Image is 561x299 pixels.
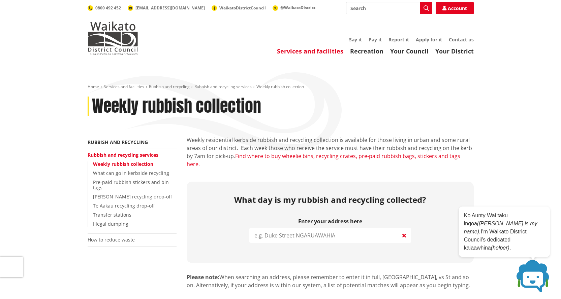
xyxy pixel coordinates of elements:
[280,5,315,10] span: @WaikatoDistrict
[187,273,219,281] strong: Please note:
[88,152,158,158] a: Rubbish and recycling services
[369,36,382,43] a: Pay it
[93,170,169,176] a: What can go in kerbside recycling
[212,5,266,11] a: WaikatoDistrictCouncil
[93,221,128,227] a: Illegal dumping
[416,36,442,43] a: Apply for it
[390,47,429,55] a: Your Council
[350,47,383,55] a: Recreation
[95,5,121,11] span: 0800 492 452
[92,97,261,116] h1: Weekly rubbish collection
[388,36,409,43] a: Report it
[192,195,469,205] h2: What day is my rubbish and recycling collected?
[88,22,138,55] img: Waikato District Council - Te Kaunihera aa Takiwaa o Waikato
[93,202,155,209] a: Te Aakau recycling drop-off
[273,5,315,10] a: @WaikatoDistrict
[88,5,121,11] a: 0800 492 452
[128,5,205,11] a: [EMAIL_ADDRESS][DOMAIN_NAME]
[349,36,362,43] a: Say it
[187,136,474,168] p: Weekly residential kerbside rubbish and recycling collection is available for those living in urb...
[104,84,144,89] a: Services and facilities
[187,273,474,289] p: When searching an address, please remember to enter it in full, [GEOGRAPHIC_DATA], vs St and so o...
[219,5,266,11] span: WaikatoDistrictCouncil
[436,2,474,14] a: Account
[435,47,474,55] a: Your District
[88,84,474,90] nav: breadcrumb
[88,139,148,145] a: Rubbish and recycling
[149,84,190,89] a: Rubbish and recycling
[249,218,411,225] label: Enter your address here
[93,179,169,191] a: Pre-paid rubbish stickers and bin tags
[135,5,205,11] span: [EMAIL_ADDRESS][DOMAIN_NAME]
[464,221,537,234] em: ([PERSON_NAME] is my name).
[491,245,509,251] em: (helper)
[194,84,252,89] a: Rubbish and recycling services
[93,212,131,218] a: Transfer stations
[93,193,172,200] a: [PERSON_NAME] recycling drop-off
[277,47,343,55] a: Services and facilities
[464,212,545,252] p: Ko Aunty Wai taku ingoa I’m Waikato District Council’s dedicated kaiaawhina .
[449,36,474,43] a: Contact us
[187,152,460,168] a: Find where to buy wheelie bins, recycling crates, pre-paid rubbish bags, stickers and tags here.
[93,161,153,167] a: Weekly rubbish collection
[88,84,99,89] a: Home
[88,236,135,243] a: How to reduce waste
[249,228,411,243] input: e.g. Duke Street NGARUAWAHIA
[256,84,304,89] span: Weekly rubbish collection
[346,2,432,14] input: Search input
